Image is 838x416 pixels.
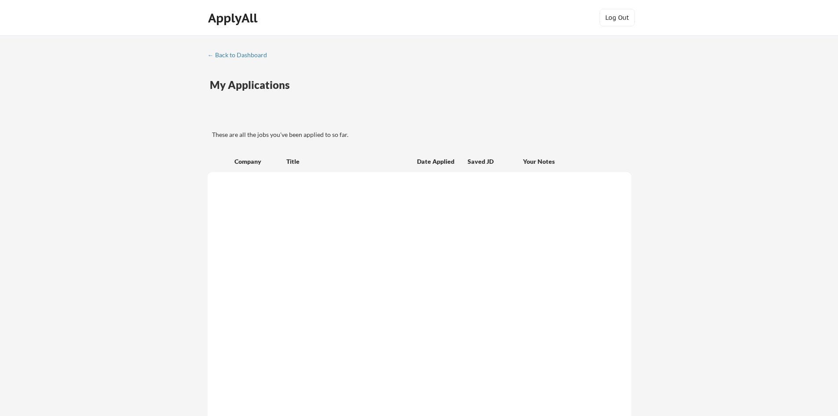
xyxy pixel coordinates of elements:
div: These are all the jobs you've been applied to so far. [212,130,631,139]
div: These are job applications we think you'd be a good fit for, but couldn't apply you to automatica... [274,113,338,122]
div: Title [286,157,409,166]
a: ← Back to Dashboard [208,52,274,60]
div: These are all the jobs you've been applied to so far. [210,113,267,122]
button: Log Out [600,9,635,26]
div: Company [234,157,278,166]
div: ← Back to Dashboard [208,52,274,58]
div: ApplyAll [208,11,260,26]
div: My Applications [210,80,297,90]
div: Saved JD [468,153,523,169]
div: Your Notes [523,157,623,166]
div: Date Applied [417,157,456,166]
